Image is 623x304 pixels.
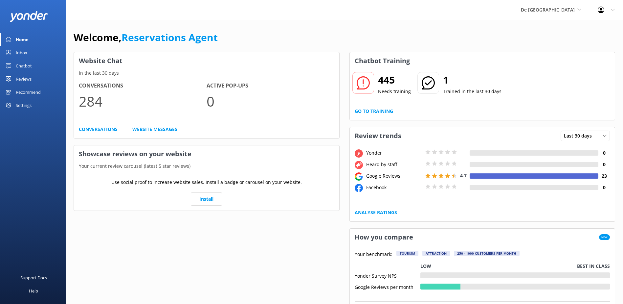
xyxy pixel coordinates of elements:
[355,284,420,290] div: Google Reviews per month
[16,46,27,59] div: Inbox
[350,127,406,144] h3: Review trends
[378,72,411,88] h2: 445
[521,7,575,13] span: De [GEOGRAPHIC_DATA]
[355,108,393,115] a: Go to Training
[16,86,41,99] div: Recommend
[207,82,334,90] h4: Active Pop-ups
[16,99,32,112] div: Settings
[577,263,610,270] p: Best in class
[598,184,610,191] h4: 0
[207,90,334,112] p: 0
[29,284,38,297] div: Help
[420,263,431,270] p: Low
[599,234,610,240] span: New
[79,90,207,112] p: 284
[350,52,415,69] h3: Chatbot Training
[396,251,418,256] div: Tourism
[79,126,118,133] a: Conversations
[355,272,420,278] div: Yonder Survey NPS
[365,184,424,191] div: Facebook
[365,172,424,180] div: Google Reviews
[74,145,339,163] h3: Showcase reviews on your website
[598,172,610,180] h4: 23
[74,163,339,170] p: Your current review carousel (latest 5 star reviews)
[564,132,596,139] span: Last 30 days
[132,126,177,133] a: Website Messages
[16,72,32,86] div: Reviews
[79,82,207,90] h4: Conversations
[598,161,610,168] h4: 0
[443,72,501,88] h2: 1
[74,30,218,45] h1: Welcome,
[74,69,339,77] p: In the last 30 days
[74,52,339,69] h3: Website Chat
[422,251,450,256] div: Attraction
[454,251,520,256] div: 250 - 1000 customers per month
[191,192,222,206] a: Install
[365,161,424,168] div: Heard by staff
[355,251,392,259] p: Your benchmark:
[598,149,610,157] h4: 0
[10,11,48,22] img: yonder-white-logo.png
[16,59,32,72] div: Chatbot
[20,271,47,284] div: Support Docs
[443,88,501,95] p: Trained in the last 30 days
[122,31,218,44] a: Reservations Agent
[355,209,397,216] a: Analyse Ratings
[16,33,29,46] div: Home
[350,229,418,246] h3: How you compare
[378,88,411,95] p: Needs training
[111,179,302,186] p: Use social proof to increase website sales. Install a badge or carousel on your website.
[365,149,424,157] div: Yonder
[460,172,467,179] span: 4.7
